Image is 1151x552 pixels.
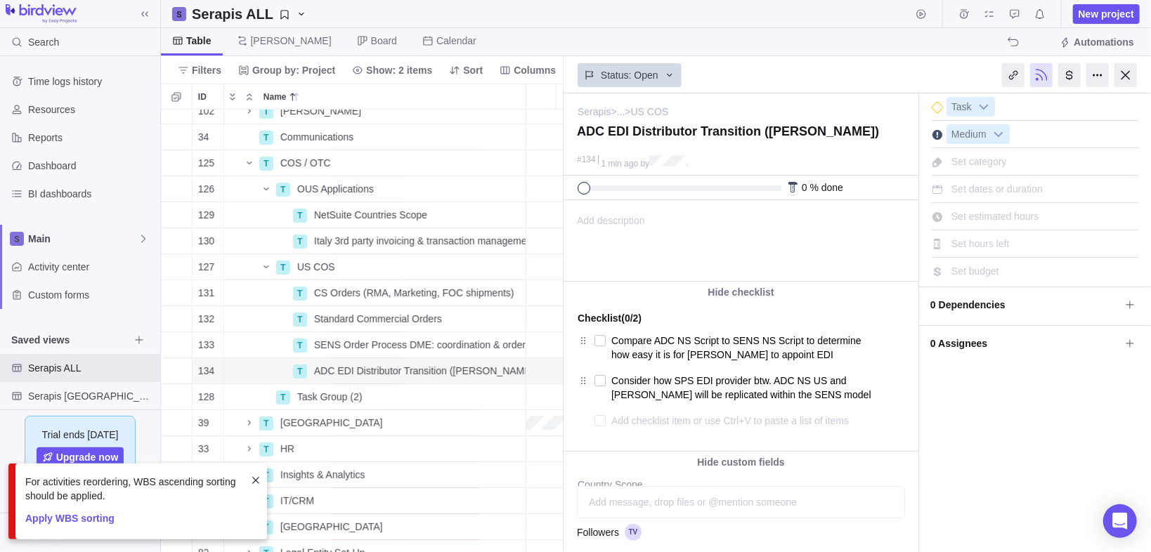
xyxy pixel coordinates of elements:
[564,201,645,281] span: Add description
[577,525,619,539] span: Followers
[224,436,526,462] div: Name
[308,280,526,305] div: CS Orders (RMA, Marketing, FOC shipments)
[172,60,227,80] span: Filters
[809,182,843,193] span: % done
[947,125,991,145] span: Medium
[617,105,625,120] span: ...
[193,332,224,358] div: ID
[292,254,526,280] div: US COS
[193,150,224,176] div: ID
[224,384,526,410] div: Name
[198,208,214,222] span: 129
[224,306,526,332] div: Name
[193,150,223,176] div: 125
[930,331,1120,355] span: 0 Assignees
[1030,11,1050,22] a: Notifications
[611,105,616,120] span: >
[186,4,313,24] span: Serapis ALL
[275,150,526,176] div: COS / OTC
[366,63,432,77] span: Show: 2 items
[346,60,438,80] span: Show: 2 items
[275,410,526,435] div: Germany
[297,182,374,196] span: OUS Applications
[601,159,638,169] span: 1 min ago
[129,330,149,350] span: Browse views
[241,87,258,107] span: Collapse
[224,176,526,202] div: Name
[259,442,273,456] div: T
[264,90,287,104] span: Name
[25,475,245,503] div: For activities reordering, WBS ascending sorting should be applied.
[314,364,526,378] span: ADC EDI Distributor Transition ([PERSON_NAME])
[198,416,209,430] span: 39
[980,11,999,22] a: My assignments
[198,130,209,144] span: 34
[1054,32,1140,52] span: Automations
[193,280,224,306] div: ID
[193,202,224,228] div: ID
[275,462,526,487] div: Insights & Analytics
[198,234,214,248] span: 130
[224,98,526,124] div: Name
[28,288,155,302] span: Custom forms
[198,104,214,118] span: 102
[802,182,807,193] span: 0
[314,338,526,352] span: SENS Order Process DME: coordination & order management workflow
[198,338,214,352] span: 133
[280,130,353,144] span: Communications
[280,416,383,430] span: [GEOGRAPHIC_DATA]
[193,306,224,332] div: ID
[198,260,214,274] span: 127
[198,90,207,104] span: ID
[947,97,995,117] div: Task
[28,260,155,274] span: Activity center
[275,488,526,513] div: IT/CRM
[28,103,155,117] span: Resources
[224,280,526,306] div: Name
[930,293,1120,317] span: 0 Dependencies
[193,98,224,124] div: ID
[297,260,335,274] span: US COS
[980,4,999,24] span: My assignments
[293,235,307,249] div: T
[56,450,119,464] span: Upgrade now
[631,105,669,119] a: US COS
[224,410,526,436] div: Name
[951,238,1010,249] span: Set hours left
[193,228,224,254] div: ID
[276,183,290,197] div: T
[293,313,307,327] div: T
[193,228,223,254] div: 130
[259,416,273,431] div: T
[193,124,224,150] div: ID
[193,384,224,410] div: ID
[28,159,155,173] span: Dashboard
[224,228,526,254] div: Name
[198,390,214,404] span: 128
[224,514,526,540] div: Name
[1074,35,1134,49] span: Automations
[1003,32,1023,52] span: The action will be undone: renaming the activity
[193,280,223,305] div: 131
[193,436,224,462] div: ID
[564,282,918,303] div: Hide checklist
[463,63,483,77] span: Sort
[293,364,307,379] div: T
[308,358,526,383] div: ADC EDI Distributor Transition (Byram)
[167,87,186,107] span: Selection mode
[1073,4,1140,24] span: New project
[198,156,214,170] span: 125
[1086,63,1109,87] div: More actions
[293,287,307,301] div: T
[947,124,1010,144] div: Medium
[11,333,129,347] span: Saved views
[577,155,596,164] div: #134
[275,124,526,150] div: Communications
[280,468,365,482] span: Insights & Analytics
[198,364,214,378] span: 134
[25,508,115,528] span: Apply WBS sorting
[37,447,124,467] span: Upgrade now
[192,63,221,77] span: Filters
[193,436,223,461] div: 33
[6,4,77,24] img: logo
